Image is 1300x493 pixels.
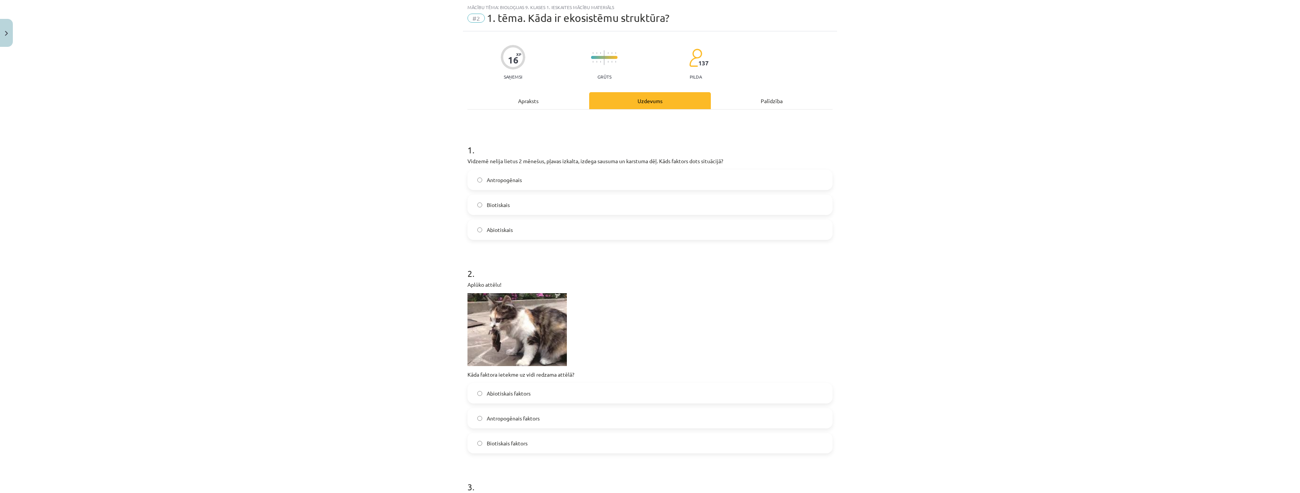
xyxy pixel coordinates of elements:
div: Mācību tēma: Bioloģijas 9. klases 1. ieskaites mācību materiāls [467,5,833,10]
div: Uzdevums [589,92,711,109]
img: icon-short-line-57e1e144782c952c97e751825c79c345078a6d821885a25fce030b3d8c18986b.svg [615,61,616,63]
p: Vidzemē nelija lietus 2 mēnešus, pļavas izkalta, izdega sausuma un karstuma dēļ. Kāds faktors dot... [467,157,833,165]
img: icon-short-line-57e1e144782c952c97e751825c79c345078a6d821885a25fce030b3d8c18986b.svg [596,61,597,63]
input: Biotiskais faktors [477,441,482,446]
p: Saņemsi [501,74,525,79]
span: Biotiskais faktors [487,439,528,447]
img: icon-short-line-57e1e144782c952c97e751825c79c345078a6d821885a25fce030b3d8c18986b.svg [608,61,608,63]
p: Aplūko attēlu! [467,281,833,289]
img: icon-short-line-57e1e144782c952c97e751825c79c345078a6d821885a25fce030b3d8c18986b.svg [608,52,608,54]
h1: 2 . [467,255,833,278]
p: Kāda faktora ietekme uz vidi redzama attēlā? [467,371,833,379]
p: Grūts [597,74,611,79]
input: Abiotiskais [477,227,482,232]
img: icon-short-line-57e1e144782c952c97e751825c79c345078a6d821885a25fce030b3d8c18986b.svg [600,61,601,63]
div: Apraksts [467,92,589,109]
span: Antropogēnais [487,176,522,184]
span: XP [516,52,521,56]
img: icon-close-lesson-0947bae3869378f0d4975bcd49f059093ad1ed9edebbc8119c70593378902aed.svg [5,31,8,36]
span: 1. tēma. Kāda ir ekosistēmu struktūra? [487,12,669,24]
span: Biotiskais [487,201,510,209]
input: Abiotiskais faktors [477,391,482,396]
img: students-c634bb4e5e11cddfef0936a35e636f08e4e9abd3cc4e673bd6f9a4125e45ecb1.svg [689,48,702,67]
div: 16 [508,55,518,65]
span: Abiotiskais faktors [487,389,531,397]
h1: 1 . [467,131,833,155]
span: 137 [698,60,709,66]
input: Antropogēnais faktors [477,416,482,421]
img: AD_4nXdI-hJZPJTBx--LFTghgoIS9FGb4GRs9phv64JGYdnd9D6nWJTtfbnnfvnE6JRP6MgInlCX-CI4tkzFv-g2lJXJ_hr3H... [467,293,567,366]
span: Abiotiskais [487,226,513,234]
span: #2 [467,14,485,23]
h1: 3 . [467,468,833,492]
img: icon-long-line-d9ea69661e0d244f92f715978eff75569469978d946b2353a9bb055b3ed8787d.svg [604,50,605,65]
span: Antropogēnais faktors [487,414,540,422]
img: icon-short-line-57e1e144782c952c97e751825c79c345078a6d821885a25fce030b3d8c18986b.svg [615,52,616,54]
img: icon-short-line-57e1e144782c952c97e751825c79c345078a6d821885a25fce030b3d8c18986b.svg [600,52,601,54]
input: Antropogēnais [477,178,482,182]
img: icon-short-line-57e1e144782c952c97e751825c79c345078a6d821885a25fce030b3d8c18986b.svg [596,52,597,54]
input: Biotiskais [477,202,482,207]
div: Palīdzība [711,92,833,109]
p: pilda [690,74,702,79]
